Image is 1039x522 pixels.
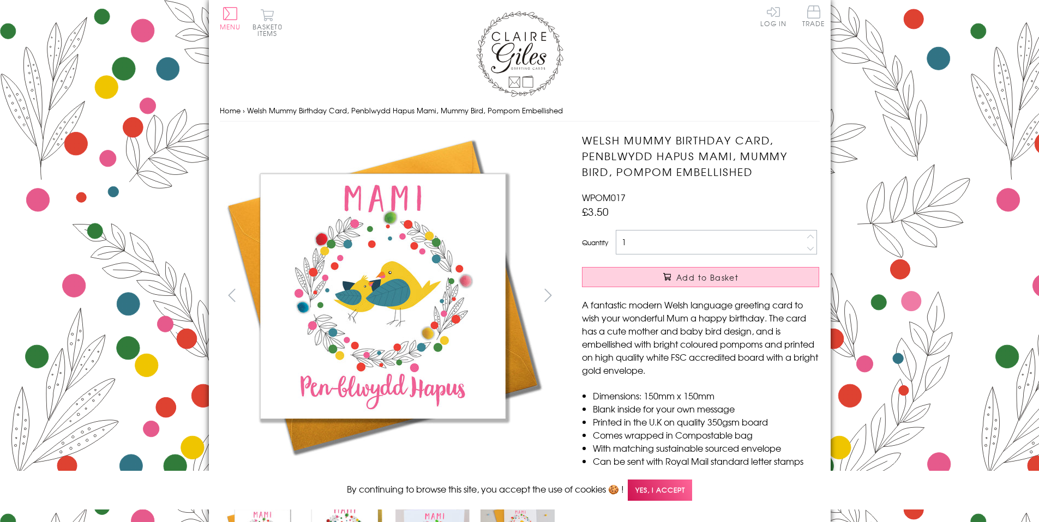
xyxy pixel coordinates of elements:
[582,298,819,377] p: A fantastic modern Welsh language greeting card to wish your wonderful Mum a happy birthday. The ...
[593,428,819,441] li: Comes wrapped in Compostable bag
[257,22,283,38] span: 0 items
[593,415,819,428] li: Printed in the U.K on quality 350gsm board
[220,283,244,307] button: prev
[220,100,820,122] nav: breadcrumbs
[582,267,819,287] button: Add to Basket
[582,238,608,247] label: Quantity
[476,11,563,97] img: Claire Giles Greetings Cards
[582,132,819,179] h1: Welsh Mummy Birthday Card, Penblwydd Hapus Mami, Mummy Bird, Pompom Embellished
[802,5,825,27] span: Trade
[593,389,819,402] li: Dimensions: 150mm x 150mm
[536,283,560,307] button: next
[593,441,819,454] li: With matching sustainable sourced envelope
[593,402,819,415] li: Blank inside for your own message
[628,479,692,501] span: Yes, I accept
[593,454,819,468] li: Can be sent with Royal Mail standard letter stamps
[220,22,241,32] span: Menu
[802,5,825,29] a: Trade
[582,191,626,204] span: WPOM017
[760,5,786,27] a: Log In
[253,9,283,37] button: Basket0 items
[220,105,241,116] a: Home
[220,132,547,459] img: Welsh Mummy Birthday Card, Penblwydd Hapus Mami, Mummy Bird, Pompom Embellished
[220,7,241,30] button: Menu
[582,204,609,219] span: £3.50
[247,105,563,116] span: Welsh Mummy Birthday Card, Penblwydd Hapus Mami, Mummy Bird, Pompom Embellished
[676,272,738,283] span: Add to Basket
[243,105,245,116] span: ›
